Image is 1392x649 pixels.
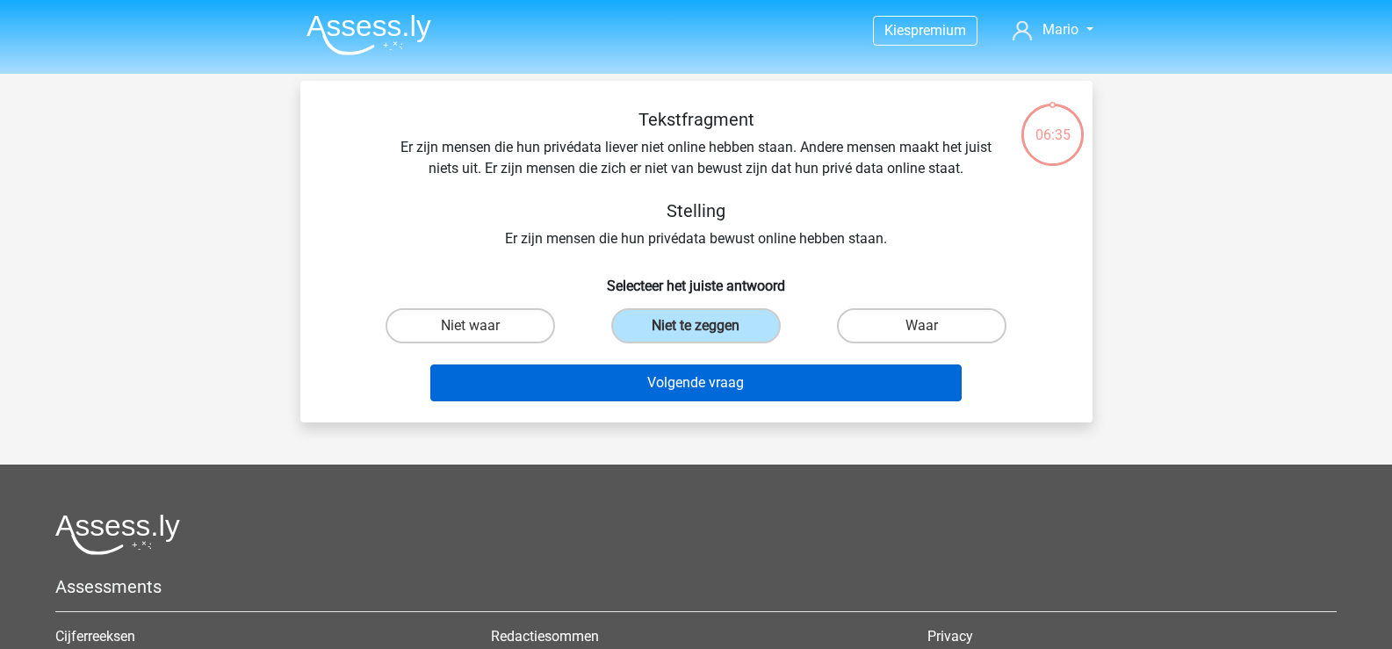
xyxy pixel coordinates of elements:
[328,109,1064,249] div: Er zijn mensen die hun privédata liever niet online hebben staan. Andere mensen maakt het juist n...
[55,514,180,555] img: Assessly logo
[911,22,966,39] span: premium
[386,308,555,343] label: Niet waar
[307,14,431,55] img: Assessly
[1020,102,1085,146] div: 06:35
[385,200,1008,221] h5: Stelling
[491,628,599,645] a: Redactiesommen
[55,576,1337,597] h5: Assessments
[385,109,1008,130] h5: Tekstfragment
[430,364,962,401] button: Volgende vraag
[328,263,1064,294] h6: Selecteer het juiste antwoord
[837,308,1006,343] label: Waar
[1042,21,1078,38] span: Mario
[927,628,973,645] a: Privacy
[1006,19,1100,40] a: Mario
[874,18,977,42] a: Kiespremium
[611,308,781,343] label: Niet te zeggen
[884,22,911,39] span: Kies
[55,628,135,645] a: Cijferreeksen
